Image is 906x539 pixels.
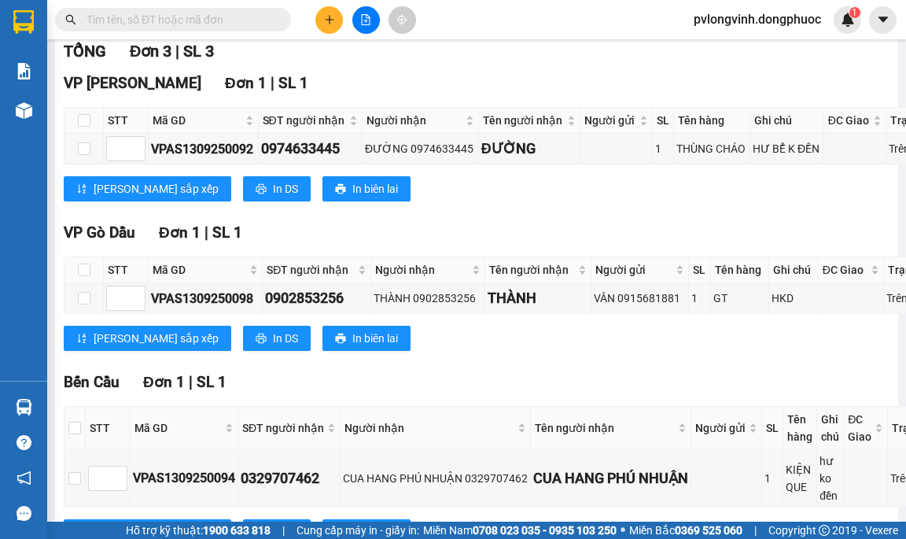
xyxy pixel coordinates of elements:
[265,287,368,309] div: 0902853256
[151,139,256,159] div: VPAS1309250092
[204,223,208,242] span: |
[175,42,179,61] span: |
[94,330,219,347] span: [PERSON_NAME] sắp xếp
[335,183,346,196] span: printer
[360,14,371,25] span: file-add
[841,13,855,27] img: icon-new-feature
[153,261,246,279] span: Mã GD
[243,176,311,201] button: printerIn DS
[485,283,591,314] td: THÀNH
[481,138,577,160] div: ĐƯỜNG
[389,6,416,34] button: aim
[322,176,411,201] button: printerIn biên lai
[256,333,267,345] span: printer
[783,407,817,450] th: Tên hàng
[86,407,131,450] th: STT
[489,261,575,279] span: Tên người nhận
[595,261,672,279] span: Người gửi
[76,333,87,345] span: sort-ascending
[681,9,834,29] span: pvlongvinh.dongphuoc
[243,326,311,351] button: printerIn DS
[823,261,867,279] span: ĐC Giao
[189,373,193,391] span: |
[16,399,32,415] img: warehouse-icon
[869,6,897,34] button: caret-down
[278,74,308,92] span: SL 1
[126,522,271,539] span: Hỗ trợ kỹ thuật:
[64,42,106,61] span: TỔNG
[259,134,363,164] td: 0974633445
[753,140,821,157] div: HƯ BỂ K ĐỀN
[296,522,419,539] span: Cung cấp máy in - giấy in:
[256,183,267,196] span: printer
[17,471,31,485] span: notification
[64,176,231,201] button: sort-ascending[PERSON_NAME] sắp xếp
[133,468,235,488] div: VPAS1309250094
[769,257,819,283] th: Ghi chú
[488,287,588,309] div: THÀNH
[322,326,411,351] button: printerIn biên lai
[374,290,482,307] div: THÀNH 0902853256
[483,112,564,129] span: Tên người nhận
[531,450,691,508] td: CUA HANG PHÚ NHUẬN
[76,183,87,196] span: sort-ascending
[594,290,686,307] div: VÂN 0915681881
[143,373,185,391] span: Đơn 1
[653,108,674,134] th: SL
[691,290,709,307] div: 1
[676,140,747,157] div: THÙNG CHÁO
[282,522,285,539] span: |
[817,407,844,450] th: Ghi chú
[713,290,766,307] div: GT
[689,257,712,283] th: SL
[130,42,171,61] span: Đơn 3
[762,407,783,450] th: SL
[772,290,816,307] div: HKD
[65,14,76,25] span: search
[64,373,120,391] span: Bến Cầu
[366,112,462,129] span: Người nhận
[197,373,226,391] span: SL 1
[352,180,398,198] span: In biên lai
[764,470,780,487] div: 1
[365,140,476,157] div: ĐƯỜNG 0974633445
[64,74,201,92] span: VP [PERSON_NAME]
[16,63,32,79] img: solution-icon
[87,11,272,28] input: Tìm tên, số ĐT hoặc mã đơn
[94,180,219,198] span: [PERSON_NAME] sắp xếp
[242,419,324,437] span: SĐT người nhận
[674,108,750,134] th: Tên hàng
[786,461,814,496] div: KIỆN QUE
[64,326,231,351] button: sort-ascending[PERSON_NAME] sắp xếp
[535,419,675,437] span: Tên người nhận
[263,112,347,129] span: SĐT người nhận
[344,419,514,437] span: Người nhận
[621,527,625,533] span: ⚪️
[819,452,841,504] div: hư ko đền
[711,257,769,283] th: Tên hàng
[479,134,580,164] td: ĐƯỜNG
[315,6,343,34] button: plus
[261,138,360,160] div: 0974633445
[849,7,860,18] sup: 1
[104,257,149,283] th: STT
[352,6,380,34] button: file-add
[273,330,298,347] span: In DS
[584,112,636,129] span: Người gửi
[819,525,830,536] span: copyright
[423,522,617,539] span: Miền Nam
[183,42,214,61] span: SL 3
[750,108,824,134] th: Ghi chú
[149,134,259,164] td: VPAS1309250092
[876,13,890,27] span: caret-down
[375,261,469,279] span: Người nhận
[64,223,135,242] span: VP Gò Dầu
[473,524,617,537] strong: 0708 023 035 - 0935 103 250
[131,450,238,508] td: VPAS1309250094
[17,506,31,521] span: message
[695,419,746,437] span: Người gửi
[675,524,742,537] strong: 0369 525 060
[324,14,335,25] span: plus
[151,289,260,308] div: VPAS1309250098
[396,14,407,25] span: aim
